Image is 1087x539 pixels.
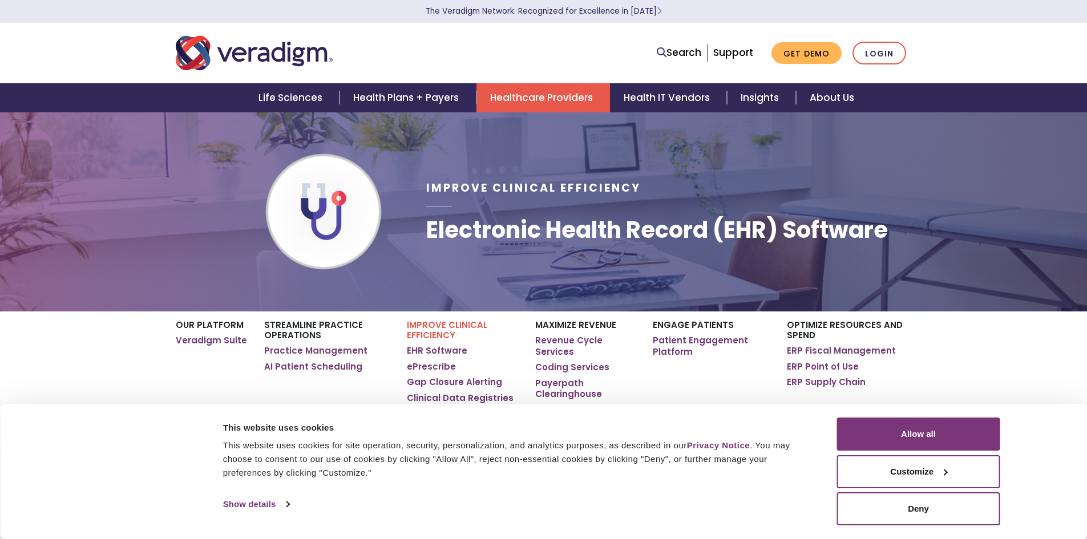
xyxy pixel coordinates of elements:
[407,376,502,388] a: Gap Closure Alerting
[657,45,701,60] a: Search
[837,455,1000,488] button: Customize
[245,83,340,112] a: Life Sciences
[176,34,333,72] img: Veradigm logo
[407,361,456,372] a: ePrescribe
[657,6,662,17] span: Learn More
[687,440,750,450] a: Privacy Notice
[223,439,811,480] div: This website uses cookies for site operation, security, personalization, and analytics purposes, ...
[407,392,514,404] a: Clinical Data Registries
[264,345,367,356] a: Practice Management
[852,42,906,65] a: Login
[653,335,770,357] a: Patient Engagement Platform
[426,216,888,244] h1: Electronic Health Record (EHR) Software
[535,362,609,373] a: Coding Services
[176,335,247,346] a: Veradigm Suite
[535,335,635,357] a: Revenue Cycle Services
[713,46,753,59] a: Support
[535,378,635,400] a: Payerpath Clearinghouse
[787,376,866,388] a: ERP Supply Chain
[771,42,842,64] a: Get Demo
[223,421,811,435] div: This website uses cookies
[223,496,289,513] a: Show details
[787,345,896,356] a: ERP Fiscal Management
[426,6,662,17] a: The Veradigm Network: Recognized for Excellence in [DATE]Learn More
[426,180,641,196] span: Improve Clinical Efficiency
[476,83,610,112] a: Healthcare Providers
[610,83,727,112] a: Health IT Vendors
[340,83,476,112] a: Health Plans + Payers
[407,345,467,356] a: EHR Software
[787,361,859,372] a: ERP Point of Use
[727,83,796,112] a: Insights
[264,361,362,372] a: AI Patient Scheduling
[837,492,1000,525] button: Deny
[837,418,1000,451] button: Allow all
[796,83,868,112] a: About Us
